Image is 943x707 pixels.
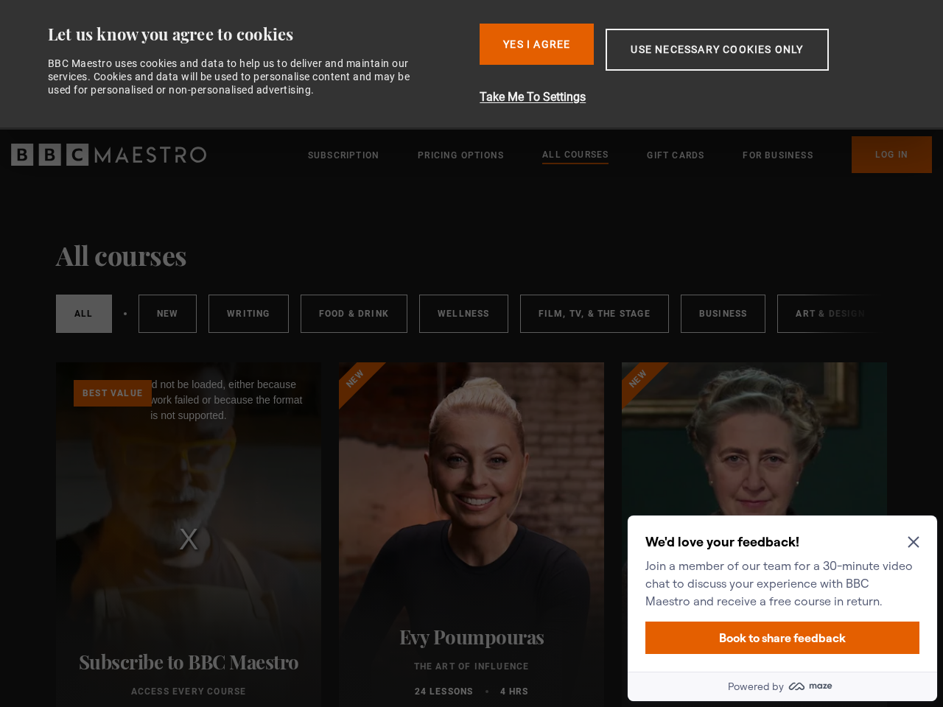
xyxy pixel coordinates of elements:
[419,295,508,333] a: Wellness
[480,88,906,106] button: Take Me To Settings
[357,625,586,648] h2: Evy Poumpouras
[48,57,427,97] div: BBC Maestro uses cookies and data to help us to deliver and maintain our services. Cookies and da...
[308,136,932,173] nav: Primary
[418,148,504,163] a: Pricing Options
[852,136,932,173] a: Log In
[308,148,379,163] a: Subscription
[139,295,197,333] a: New
[24,24,292,41] h2: We'd love your feedback!
[11,144,206,166] svg: BBC Maestro
[480,24,594,65] button: Yes I Agree
[48,24,469,45] div: Let us know you agree to cookies
[500,685,529,698] p: 4 hrs
[56,239,187,270] h1: All courses
[647,148,704,163] a: Gift Cards
[6,6,315,191] div: Optional study invitation
[357,660,586,673] p: The Art of Influence
[542,147,609,163] a: All Courses
[74,380,152,407] p: Best value
[24,47,292,100] p: Join a member of our team for a 30-minute video chat to discuss your experience with BBC Maestro ...
[208,295,288,333] a: Writing
[520,295,669,333] a: Film, TV, & The Stage
[301,295,407,333] a: Food & Drink
[743,148,813,163] a: For business
[777,295,883,333] a: Art & Design
[681,295,766,333] a: Business
[24,112,298,144] button: Book to share feedback
[56,295,112,333] a: All
[286,27,298,38] button: Close Maze Prompt
[415,685,474,698] p: 24 lessons
[606,29,828,71] button: Use necessary cookies only
[6,162,315,191] a: Powered by maze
